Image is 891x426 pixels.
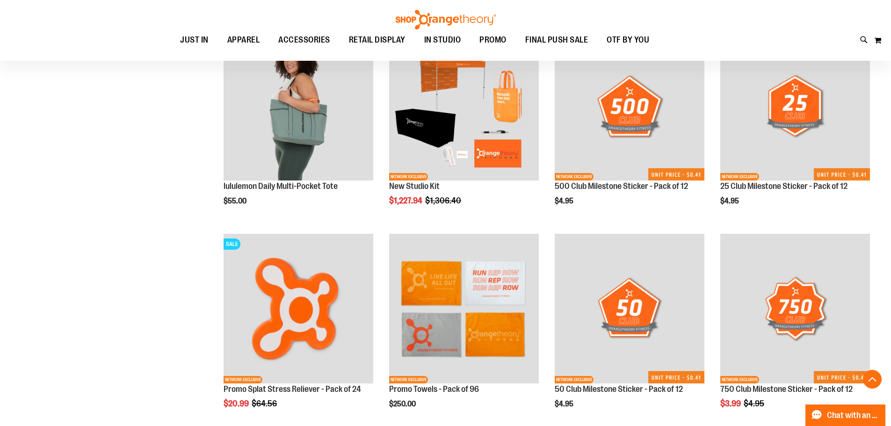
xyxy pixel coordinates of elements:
span: ACCESSORIES [278,29,330,51]
span: $3.99 [720,399,742,408]
span: $1,306.40 [425,196,463,205]
div: product [550,27,709,230]
a: Promo Towels - Pack of 96 [389,384,479,394]
span: $55.00 [224,197,248,205]
span: SALE [224,238,240,250]
img: Shop Orangetheory [394,10,497,29]
img: Product image for Splat Stress Reliever - Pack of 24 [224,234,373,383]
a: New Studio KitNEWNETWORK EXCLUSIVE [389,31,539,182]
span: $4.95 [720,197,740,205]
button: Chat with an Expert [805,404,886,426]
span: $4.95 [744,399,766,408]
span: Chat with an Expert [827,411,880,420]
span: JUST IN [180,29,209,51]
span: $1,227.94 [389,196,424,205]
img: New Studio Kit [389,31,539,181]
span: OTF BY YOU [607,29,649,51]
a: Promo Towels - Pack of 96NETWORK EXCLUSIVE [389,234,539,385]
span: $4.95 [555,400,575,408]
img: 750 Club Milestone Sticker - Pack of 12 [720,234,870,383]
div: product [219,27,378,230]
span: NETWORK EXCLUSIVE [389,173,428,181]
a: 500 Club Milestone Sticker - Pack of 12 [555,181,688,191]
img: 500 Club Milestone Sticker - Pack of 12 [555,31,704,181]
a: 50 Club Milestone Sticker - Pack of 12NETWORK EXCLUSIVE [555,234,704,385]
a: Main view of 2024 Convention lululemon Daily Multi-Pocket Tote [224,31,373,182]
a: Promo Splat Stress Reliever - Pack of 24 [224,384,361,394]
button: Back To Top [863,370,882,389]
span: PROMO [479,29,507,51]
a: New Studio Kit [389,181,440,191]
span: NETWORK EXCLUSIVE [224,376,262,383]
span: $4.95 [555,197,575,205]
a: 750 Club Milestone Sticker - Pack of 12NETWORK EXCLUSIVE [720,234,870,385]
span: IN STUDIO [424,29,461,51]
div: product [384,27,543,230]
span: NETWORK EXCLUSIVE [720,173,759,181]
a: 25 Club Milestone Sticker - Pack of 12 [720,181,848,191]
a: 25 Club Milestone Sticker - Pack of 12NETWORK EXCLUSIVE [720,31,870,182]
img: Main view of 2024 Convention lululemon Daily Multi-Pocket Tote [224,31,373,181]
a: 750 Club Milestone Sticker - Pack of 12 [720,384,853,394]
img: Promo Towels - Pack of 96 [389,234,539,383]
span: NETWORK EXCLUSIVE [555,376,594,383]
span: NETWORK EXCLUSIVE [720,376,759,383]
div: product [716,27,875,230]
a: lululemon Daily Multi-Pocket Tote [224,181,338,191]
span: NETWORK EXCLUSIVE [555,173,594,181]
a: 50 Club Milestone Sticker - Pack of 12 [555,384,683,394]
span: $64.56 [252,399,278,408]
span: RETAIL DISPLAY [349,29,406,51]
span: FINAL PUSH SALE [525,29,588,51]
a: 500 Club Milestone Sticker - Pack of 12NEWNETWORK EXCLUSIVE [555,31,704,182]
span: $250.00 [389,400,417,408]
span: NETWORK EXCLUSIVE [389,376,428,383]
img: 25 Club Milestone Sticker - Pack of 12 [720,31,870,181]
span: $20.99 [224,399,250,408]
img: 50 Club Milestone Sticker - Pack of 12 [555,234,704,383]
a: Product image for Splat Stress Reliever - Pack of 24SALENETWORK EXCLUSIVE [224,234,373,385]
span: APPAREL [227,29,260,51]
